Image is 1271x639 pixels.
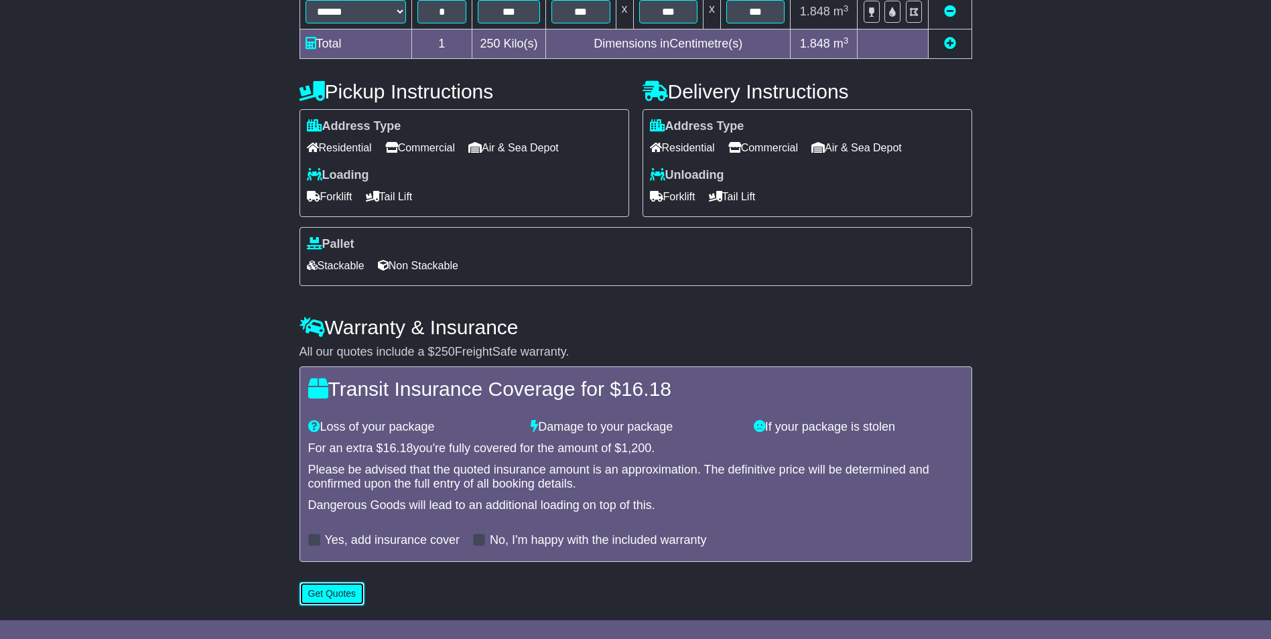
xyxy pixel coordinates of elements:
div: All our quotes include a $ FreightSafe warranty. [299,345,972,360]
div: Loss of your package [302,420,525,435]
div: For an extra $ you're fully covered for the amount of $ . [308,441,963,456]
span: 250 [435,345,455,358]
span: Air & Sea Depot [811,137,902,158]
a: Add new item [944,37,956,50]
span: Forklift [650,186,695,207]
span: Residential [307,137,372,158]
span: m [833,5,849,18]
span: Tail Lift [709,186,756,207]
h4: Delivery Instructions [643,80,972,102]
div: If your package is stolen [747,420,970,435]
label: Address Type [307,119,401,134]
td: Kilo(s) [472,29,546,59]
span: Non Stackable [378,255,458,276]
label: Pallet [307,237,354,252]
label: No, I'm happy with the included warranty [490,533,707,548]
button: Get Quotes [299,582,365,606]
sup: 3 [844,35,849,46]
span: Forklift [307,186,352,207]
h4: Warranty & Insurance [299,316,972,338]
span: Tail Lift [366,186,413,207]
td: 1 [411,29,472,59]
h4: Pickup Instructions [299,80,629,102]
span: 1.848 [800,5,830,18]
div: Dangerous Goods will lead to an additional loading on top of this. [308,498,963,513]
td: Dimensions in Centimetre(s) [546,29,791,59]
div: Damage to your package [524,420,747,435]
label: Address Type [650,119,744,134]
label: Yes, add insurance cover [325,533,460,548]
td: Total [299,29,411,59]
h4: Transit Insurance Coverage for $ [308,378,963,400]
div: Please be advised that the quoted insurance amount is an approximation. The definitive price will... [308,463,963,492]
span: 250 [480,37,500,50]
span: 16.18 [383,441,413,455]
a: Remove this item [944,5,956,18]
span: 16.18 [621,378,671,400]
span: Residential [650,137,715,158]
span: Air & Sea Depot [468,137,559,158]
span: 1.848 [800,37,830,50]
span: Commercial [728,137,798,158]
sup: 3 [844,3,849,13]
label: Unloading [650,168,724,183]
span: 1,200 [621,441,651,455]
span: Stackable [307,255,364,276]
span: Commercial [385,137,455,158]
label: Loading [307,168,369,183]
span: m [833,37,849,50]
